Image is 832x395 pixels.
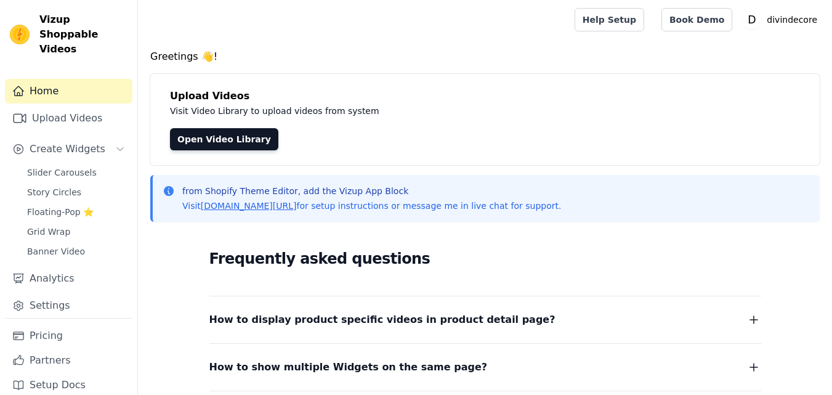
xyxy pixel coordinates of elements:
[170,104,722,118] p: Visit Video Library to upload videos from system
[10,25,30,44] img: Vizup
[20,223,132,240] a: Grid Wrap
[170,128,278,150] a: Open Video Library
[150,49,820,64] h4: Greetings 👋!
[5,137,132,161] button: Create Widgets
[209,311,555,328] span: How to display product specific videos in product detail page?
[209,246,761,271] h2: Frequently asked questions
[27,166,97,179] span: Slider Carousels
[575,8,644,31] a: Help Setup
[209,359,761,376] button: How to show multiple Widgets on the same page?
[748,14,756,26] text: D
[39,12,127,57] span: Vizup Shoppable Videos
[762,9,822,31] p: divindecore
[20,243,132,260] a: Banner Video
[20,164,132,181] a: Slider Carousels
[5,324,132,348] a: Pricing
[182,185,561,197] p: from Shopify Theme Editor, add the Vizup App Block
[5,79,132,104] a: Home
[20,203,132,221] a: Floating-Pop ⭐
[661,8,732,31] a: Book Demo
[30,142,105,157] span: Create Widgets
[201,201,297,211] a: [DOMAIN_NAME][URL]
[742,9,822,31] button: D divindecore
[27,245,85,258] span: Banner Video
[27,186,81,198] span: Story Circles
[182,200,561,212] p: Visit for setup instructions or message me in live chat for support.
[209,359,488,376] span: How to show multiple Widgets on the same page?
[170,89,800,104] h4: Upload Videos
[27,226,70,238] span: Grid Wrap
[5,348,132,373] a: Partners
[5,106,132,131] a: Upload Videos
[5,266,132,291] a: Analytics
[27,206,94,218] span: Floating-Pop ⭐
[5,293,132,318] a: Settings
[209,311,761,328] button: How to display product specific videos in product detail page?
[20,184,132,201] a: Story Circles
